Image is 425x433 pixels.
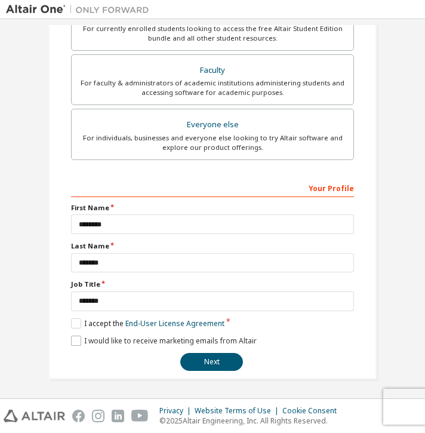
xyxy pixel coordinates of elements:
[282,406,344,416] div: Cookie Consent
[79,62,346,79] div: Faculty
[180,353,243,371] button: Next
[71,178,354,197] div: Your Profile
[131,410,149,422] img: youtube.svg
[159,406,195,416] div: Privacy
[4,410,65,422] img: altair_logo.svg
[71,336,257,346] label: I would like to receive marketing emails from Altair
[195,406,282,416] div: Website Terms of Use
[92,410,104,422] img: instagram.svg
[79,133,346,152] div: For individuals, businesses and everyone else looking to try Altair software and explore our prod...
[125,318,224,328] a: End-User License Agreement
[6,4,155,16] img: Altair One
[71,203,354,213] label: First Name
[71,318,224,328] label: I accept the
[79,24,346,43] div: For currently enrolled students looking to access the free Altair Student Edition bundle and all ...
[71,241,354,251] label: Last Name
[159,416,344,426] p: © 2025 Altair Engineering, Inc. All Rights Reserved.
[112,410,124,422] img: linkedin.svg
[71,280,354,289] label: Job Title
[79,116,346,133] div: Everyone else
[72,410,85,422] img: facebook.svg
[79,78,346,97] div: For faculty & administrators of academic institutions administering students and accessing softwa...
